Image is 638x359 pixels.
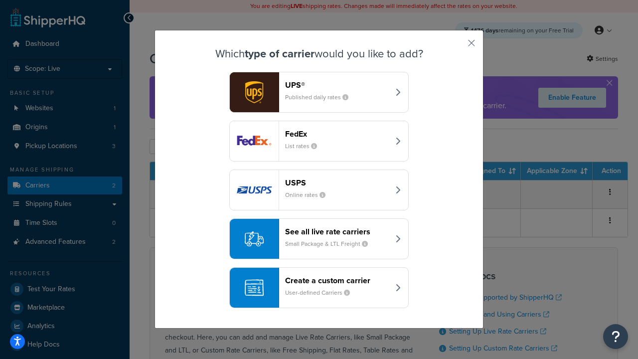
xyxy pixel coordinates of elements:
header: USPS [285,178,389,187]
small: Small Package & LTL Freight [285,239,376,248]
img: usps logo [230,170,279,210]
button: Open Resource Center [603,324,628,349]
strong: type of carrier [245,45,315,62]
img: ups logo [230,72,279,112]
header: UPS® [285,80,389,90]
button: ups logoUPS®Published daily rates [229,72,409,113]
img: icon-carrier-liverate-becf4550.svg [245,229,264,248]
header: See all live rate carriers [285,227,389,236]
small: List rates [285,142,325,151]
small: User-defined Carriers [285,288,358,297]
img: icon-carrier-custom-c93b8a24.svg [245,278,264,297]
button: usps logoUSPSOnline rates [229,170,409,210]
header: Create a custom carrier [285,276,389,285]
button: See all live rate carriersSmall Package & LTL Freight [229,218,409,259]
small: Online rates [285,190,333,199]
header: FedEx [285,129,389,139]
small: Published daily rates [285,93,356,102]
button: fedEx logoFedExList rates [229,121,409,162]
button: Create a custom carrierUser-defined Carriers [229,267,409,308]
img: fedEx logo [230,121,279,161]
h3: Which would you like to add? [180,48,458,60]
